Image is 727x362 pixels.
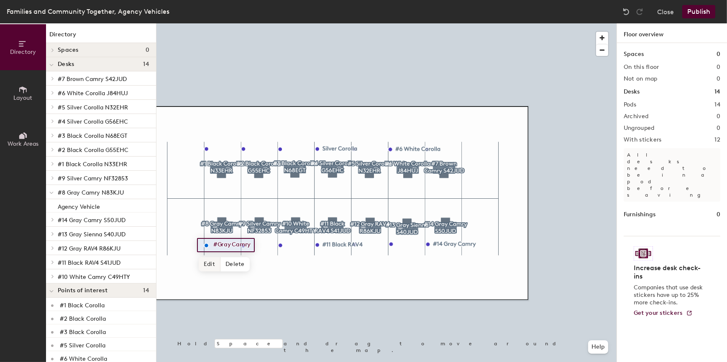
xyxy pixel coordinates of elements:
[143,61,149,68] span: 14
[624,148,720,202] p: All desks need to be in a pod before saving
[143,287,149,294] span: 14
[624,76,658,82] h2: Not on map
[8,140,38,147] span: Work Areas
[60,326,106,336] p: #3 Black Corolla
[717,125,720,132] h2: 0
[635,8,644,16] img: Redo
[624,113,648,120] h2: Archived
[624,137,662,143] h2: With stickers
[622,8,630,16] img: Undo
[220,257,250,271] span: Delete
[634,264,705,281] h4: Increase desk check-ins
[58,217,125,224] span: #14 Gray Camry S50JUD
[682,5,715,18] button: Publish
[624,101,636,108] h2: Pods
[717,210,720,219] h1: 0
[617,23,727,43] h1: Floor overview
[624,64,659,71] h2: On this floor
[58,132,127,139] span: #3 Black Corolla N68EGT
[199,257,220,271] span: Edit
[146,47,149,53] span: 0
[714,87,720,96] h1: 14
[58,245,120,252] span: #12 Gray RAV4 R86KJU
[14,94,33,101] span: Layout
[58,259,120,266] span: #11 Black RAV4 S41JUD
[60,299,105,309] p: #1 Black Corolla
[58,175,128,182] span: #9 Silver Camry NF32853
[58,104,128,111] span: #5 Silver Corolla N32EHR
[717,64,720,71] h2: 0
[58,61,74,68] span: Desks
[58,90,128,97] span: #6 White Corolla J84HUJ
[46,30,156,43] h1: Directory
[624,210,655,219] h1: Furnishings
[58,47,79,53] span: Spaces
[714,137,720,143] h2: 12
[714,101,720,108] h2: 14
[58,231,125,238] span: #13 Gray Sienna S40JUD
[58,273,130,281] span: #10 White Camry C49HTY
[58,287,108,294] span: Points of interest
[58,76,127,83] span: #7 Brown Camry S42JUD
[58,118,128,125] span: #4 Silver Corolla G56EHC
[634,309,683,316] span: Get your stickers
[634,246,653,261] img: Sticker logo
[588,340,608,354] button: Help
[717,113,720,120] h2: 0
[624,50,644,59] h1: Spaces
[624,87,640,96] h1: Desks
[58,201,100,210] p: Agency Vehicle
[624,125,655,132] h2: Ungrouped
[717,76,720,82] h2: 0
[58,147,128,154] span: #2 Black Corolla G55EHC
[58,161,127,168] span: #1 Black Corolla N33EHR
[60,313,106,322] p: #2 Black Corolla
[657,5,674,18] button: Close
[634,284,705,306] p: Companies that use desk stickers have up to 25% more check-ins.
[7,6,169,17] div: Families and Community Together, Agency Vehicles
[634,310,693,317] a: Get your stickers
[10,48,36,56] span: Directory
[717,50,720,59] h1: 0
[58,189,124,196] span: #8 Gray Camry N83KJU
[60,339,105,349] p: #5 Silver Corolla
